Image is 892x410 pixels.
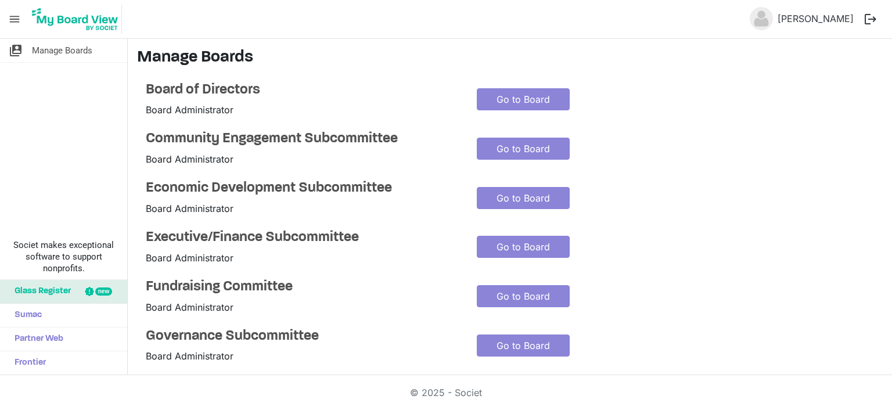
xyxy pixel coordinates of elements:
[32,39,92,62] span: Manage Boards
[477,138,570,160] a: Go to Board
[410,387,482,398] a: © 2025 - Societ
[3,8,26,30] span: menu
[146,82,459,99] a: Board of Directors
[95,287,112,296] div: new
[9,328,63,351] span: Partner Web
[477,335,570,357] a: Go to Board
[28,5,127,34] a: My Board View Logo
[477,88,570,110] a: Go to Board
[146,328,459,345] a: Governance Subcommittee
[137,48,883,68] h3: Manage Boards
[146,104,233,116] span: Board Administrator
[858,7,883,31] button: logout
[477,236,570,258] a: Go to Board
[146,279,459,296] a: Fundraising Committee
[146,180,459,197] a: Economic Development Subcommittee
[773,7,858,30] a: [PERSON_NAME]
[146,301,233,313] span: Board Administrator
[146,229,459,246] a: Executive/Finance Subcommittee
[146,131,459,148] a: Community Engagement Subcommittee
[146,203,233,214] span: Board Administrator
[9,304,42,327] span: Sumac
[28,5,122,34] img: My Board View Logo
[750,7,773,30] img: no-profile-picture.svg
[9,280,71,303] span: Glass Register
[9,351,46,375] span: Frontier
[477,285,570,307] a: Go to Board
[146,350,233,362] span: Board Administrator
[146,252,233,264] span: Board Administrator
[477,187,570,209] a: Go to Board
[5,239,122,274] span: Societ makes exceptional software to support nonprofits.
[146,153,233,165] span: Board Administrator
[9,39,23,62] span: switch_account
